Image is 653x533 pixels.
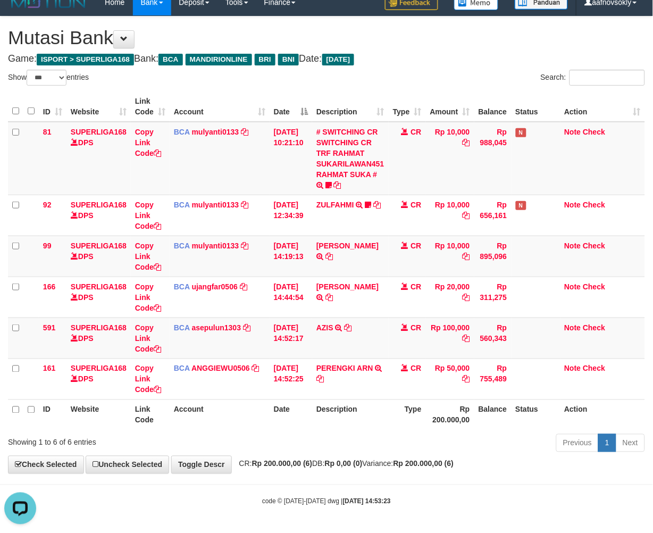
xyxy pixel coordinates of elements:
[560,399,646,430] th: Action
[174,128,190,136] span: BCA
[270,195,312,236] td: [DATE] 12:34:39
[583,282,606,291] a: Check
[234,460,454,468] span: CR: DB: Variance:
[43,282,55,291] span: 166
[463,334,470,343] a: Copy Rp 100,000 to clipboard
[66,359,131,399] td: DPS
[463,252,470,261] a: Copy Rp 10,000 to clipboard
[135,241,161,271] a: Copy Link Code
[135,201,161,230] a: Copy Link Code
[171,456,232,474] a: Toggle Descr
[474,318,512,359] td: Rp 560,343
[411,201,422,209] span: CR
[39,399,66,430] th: ID
[426,277,474,318] td: Rp 20,000
[170,91,270,122] th: Account: activate to sort column ascending
[252,364,259,373] a: Copy ANGGIEWU0506 to clipboard
[262,498,391,505] small: code © [DATE]-[DATE] dwg |
[252,460,313,468] strong: Rp 200.000,00 (6)
[325,460,363,468] strong: Rp 0,00 (0)
[583,323,606,332] a: Check
[43,364,55,373] span: 161
[8,70,89,86] label: Show entries
[66,195,131,236] td: DPS
[512,91,560,122] th: Status
[560,91,646,122] th: Action: activate to sort column ascending
[241,201,248,209] a: Copy mulyanti0133 to clipboard
[71,282,127,291] a: SUPERLIGA168
[192,201,239,209] a: mulyanti0133
[192,241,239,250] a: mulyanti0133
[426,122,474,195] td: Rp 10,000
[86,456,169,474] a: Uncheck Selected
[135,364,161,394] a: Copy Link Code
[583,241,606,250] a: Check
[39,91,66,122] th: ID: activate to sort column ascending
[565,323,581,332] a: Note
[463,211,470,220] a: Copy Rp 10,000 to clipboard
[135,282,161,312] a: Copy Link Code
[43,323,55,332] span: 591
[270,399,312,430] th: Date
[241,241,248,250] a: Copy mulyanti0133 to clipboard
[598,434,616,452] a: 1
[616,434,645,452] a: Next
[71,323,127,332] a: SUPERLIGA168
[394,460,454,468] strong: Rp 200.000,00 (6)
[66,399,131,430] th: Website
[71,241,127,250] a: SUPERLIGA168
[71,364,127,373] a: SUPERLIGA168
[8,456,84,474] a: Check Selected
[66,91,131,122] th: Website: activate to sort column ascending
[270,122,312,195] td: [DATE] 10:21:10
[43,201,52,209] span: 92
[345,323,352,332] a: Copy AZIS to clipboard
[174,364,190,373] span: BCA
[463,375,470,384] a: Copy Rp 50,000 to clipboard
[192,323,241,332] a: asepulun1303
[170,399,270,430] th: Account
[474,122,512,195] td: Rp 988,045
[312,399,389,430] th: Description
[27,70,66,86] select: Showentries
[270,318,312,359] td: [DATE] 14:52:17
[325,252,333,261] a: Copy MUHAMMAD REZA to clipboard
[43,128,52,136] span: 81
[66,318,131,359] td: DPS
[583,201,606,209] a: Check
[316,323,333,332] a: AZIS
[174,323,190,332] span: BCA
[516,128,526,137] span: Has Note
[241,128,248,136] a: Copy mulyanti0133 to clipboard
[316,201,354,209] a: ZULFAHMI
[8,433,264,448] div: Showing 1 to 6 of 6 entries
[426,359,474,399] td: Rp 50,000
[270,236,312,277] td: [DATE] 14:19:13
[316,128,384,179] a: # SWITCHING CR SWITCHING CR TRF RAHMAT SUKARILAWAN451 RAHMAT SUKA #
[426,399,474,430] th: Rp 200.000,00
[192,282,238,291] a: ujangfar0506
[411,323,422,332] span: CR
[556,434,599,452] a: Previous
[316,375,324,384] a: Copy PERENGKI ARN to clipboard
[565,282,581,291] a: Note
[174,241,190,250] span: BCA
[174,201,190,209] span: BCA
[316,364,373,373] a: PERENGKI ARN
[240,282,247,291] a: Copy ujangfar0506 to clipboard
[411,364,422,373] span: CR
[278,54,299,65] span: BNI
[71,201,127,209] a: SUPERLIGA168
[463,138,470,147] a: Copy Rp 10,000 to clipboard
[255,54,275,65] span: BRI
[463,293,470,302] a: Copy Rp 20,000 to clipboard
[158,54,182,65] span: BCA
[474,277,512,318] td: Rp 311,275
[389,399,426,430] th: Type
[43,241,52,250] span: 99
[474,91,512,122] th: Balance
[270,91,312,122] th: Date: activate to sort column descending
[565,241,581,250] a: Note
[270,277,312,318] td: [DATE] 14:44:54
[66,236,131,277] td: DPS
